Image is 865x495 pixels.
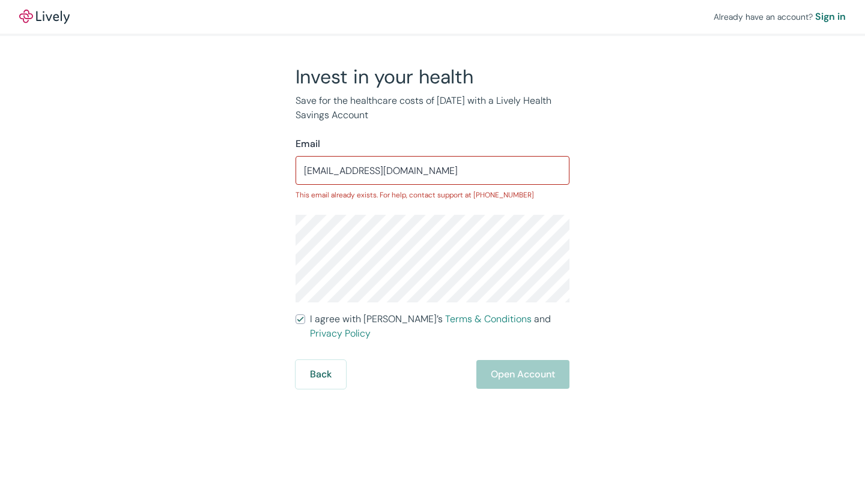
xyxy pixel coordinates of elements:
label: Email [296,137,320,151]
a: Privacy Policy [310,327,371,340]
p: Save for the healthcare costs of [DATE] with a Lively Health Savings Account [296,94,569,122]
a: Terms & Conditions [445,313,532,325]
h2: Invest in your health [296,65,569,89]
a: LivelyLively [19,10,70,24]
p: This email already exists. For help, contact support at [PHONE_NUMBER] [296,190,569,200]
img: Lively [19,10,70,24]
div: Already have an account? [714,10,846,24]
a: Sign in [815,10,846,24]
span: I agree with [PERSON_NAME]’s and [310,312,569,341]
button: Back [296,360,346,389]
